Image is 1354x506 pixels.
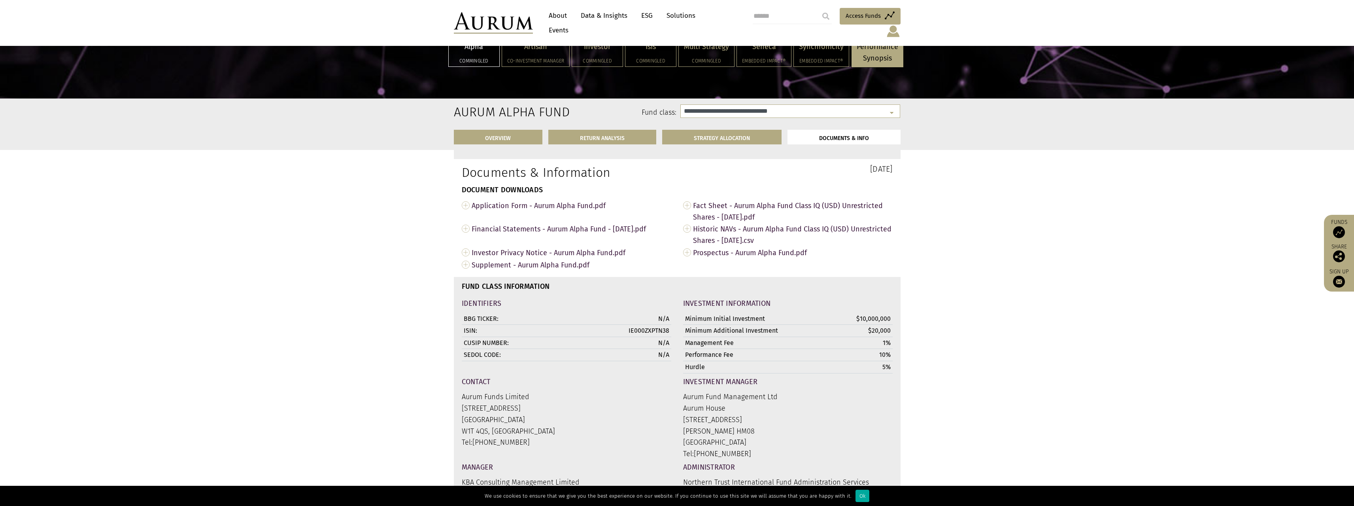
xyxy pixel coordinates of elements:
[817,325,893,337] td: $20,000
[1333,276,1345,288] img: Sign up to our newsletter
[1333,226,1345,238] img: Access Funds
[577,59,618,63] h5: Commingled
[462,325,595,337] td: ISIN:
[545,23,568,38] a: Events
[545,8,571,23] a: About
[693,223,893,246] span: Historic NAVs - Aurum Alpha Fund Class IQ (USD) Unrestricted Shares - [DATE].csv
[817,361,893,373] td: 5%
[684,41,729,53] p: Multi Strategy
[1333,250,1345,262] img: Share this post
[454,59,494,63] h5: Commingled
[462,349,595,361] td: SEDOL CODE:
[462,464,671,471] h4: Manager
[1328,244,1350,262] div: Share
[886,25,901,38] img: account-icon.svg
[595,313,671,325] td: N/A
[472,438,530,447] span: [PHONE_NUMBER]
[548,130,656,144] a: RETURN ANALYSIS
[595,325,671,337] td: IE000ZXPTN38
[683,313,817,325] td: Minimum Initial Investment
[472,199,671,212] span: Application Form - Aurum Alpha Fund.pdf
[507,59,564,63] h5: Co-investment Manager
[818,8,834,24] input: Submit
[694,449,751,458] span: [PHONE_NUMBER]
[693,199,893,223] span: Fact Sheet - Aurum Alpha Fund Class IQ (USD) Unrestricted Shares - [DATE].pdf
[683,449,751,458] span: Tel:
[577,8,631,23] a: Data & Insights
[595,337,671,349] td: N/A
[462,186,543,194] strong: DOCUMENT DOWNLOADS
[855,490,869,502] div: Ok
[683,300,893,307] h4: INVESTMENT INFORMATION
[530,108,677,118] label: Fund class:
[857,41,898,64] p: Performance Synopsis
[693,246,893,259] span: Prospectus - Aurum Alpha Fund.pdf
[683,349,817,361] td: Performance Fee
[683,464,893,471] h4: Administrator
[462,300,671,307] h4: IDENTIFIERS
[472,259,671,271] span: Supplement - Aurum Alpha Fund.pdf
[663,8,699,23] a: Solutions
[595,349,671,361] td: N/A
[817,349,893,361] td: 10%
[577,41,618,53] p: Investor
[454,130,543,144] a: OVERVIEW
[631,41,671,53] p: Isis
[454,12,533,34] img: Aurum
[507,41,564,53] p: Artisan
[683,325,817,337] td: Minimum Additional Investment
[454,104,518,119] h2: Aurum Alpha Fund
[683,165,893,173] h3: [DATE]
[631,59,671,63] h5: Commingled
[462,313,595,325] td: BBG TICKER:
[462,165,671,180] h1: Documents & Information
[462,378,671,385] h4: Contact
[817,337,893,349] td: 1%
[472,223,671,235] span: Financial Statements - Aurum Alpha Fund - [DATE].pdf
[817,313,893,325] td: $10,000,000
[742,59,786,63] h5: Embedded Impact®
[840,8,901,25] a: Access Funds
[799,59,844,63] h5: Embedded Impact®
[454,41,494,53] p: Alpha
[462,392,555,435] span: Aurum Funds Limited [STREET_ADDRESS] [GEOGRAPHIC_DATA] W1T 4QS, [GEOGRAPHIC_DATA]
[846,11,881,21] span: Access Funds
[1328,219,1350,238] a: Funds
[472,246,671,259] span: Investor Privacy Notice - Aurum Alpha Fund.pdf
[683,392,778,447] span: Aurum Fund Management Ltd Aurum House [STREET_ADDRESS] [PERSON_NAME] HM08 [GEOGRAPHIC_DATA]
[462,282,550,291] strong: FUND CLASS INFORMATION
[662,130,782,144] a: STRATEGY ALLOCATION
[462,438,530,447] span: Tel:
[462,337,595,349] td: CUSIP NUMBER:
[683,378,893,385] h4: Investment Manager
[1328,268,1350,288] a: Sign up
[742,41,786,53] p: Seneca
[683,361,817,373] td: Hurdle
[637,8,657,23] a: ESG
[683,337,817,349] td: Management Fee
[799,41,844,53] p: Synchronicity
[684,59,729,63] h5: Commingled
